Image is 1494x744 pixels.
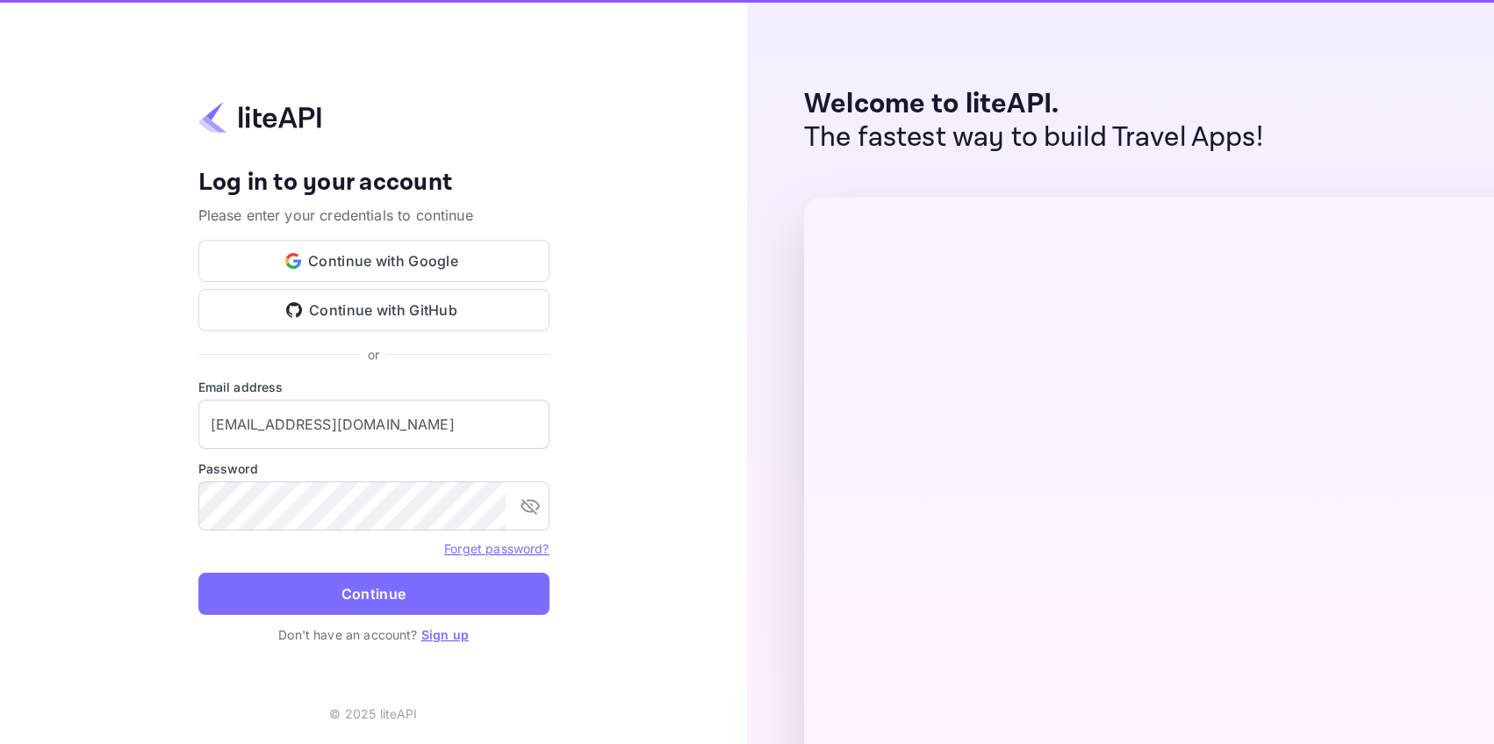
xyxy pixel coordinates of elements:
[198,205,549,226] p: Please enter your credentials to continue
[198,240,549,282] button: Continue with Google
[368,345,379,364] p: or
[198,573,549,615] button: Continue
[329,704,417,723] p: © 2025 liteAPI
[198,100,321,134] img: liteapi
[513,488,548,524] button: toggle password visibility
[444,541,549,556] a: Forget password?
[444,539,549,557] a: Forget password?
[198,459,549,478] label: Password
[421,627,469,642] a: Sign up
[198,168,549,199] h4: Log in to your account
[198,625,549,644] p: Don't have an account?
[804,121,1263,155] p: The fastest way to build Travel Apps!
[198,378,549,396] label: Email address
[198,400,549,449] input: Enter your email address
[804,88,1263,121] p: Welcome to liteAPI.
[198,289,549,331] button: Continue with GitHub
